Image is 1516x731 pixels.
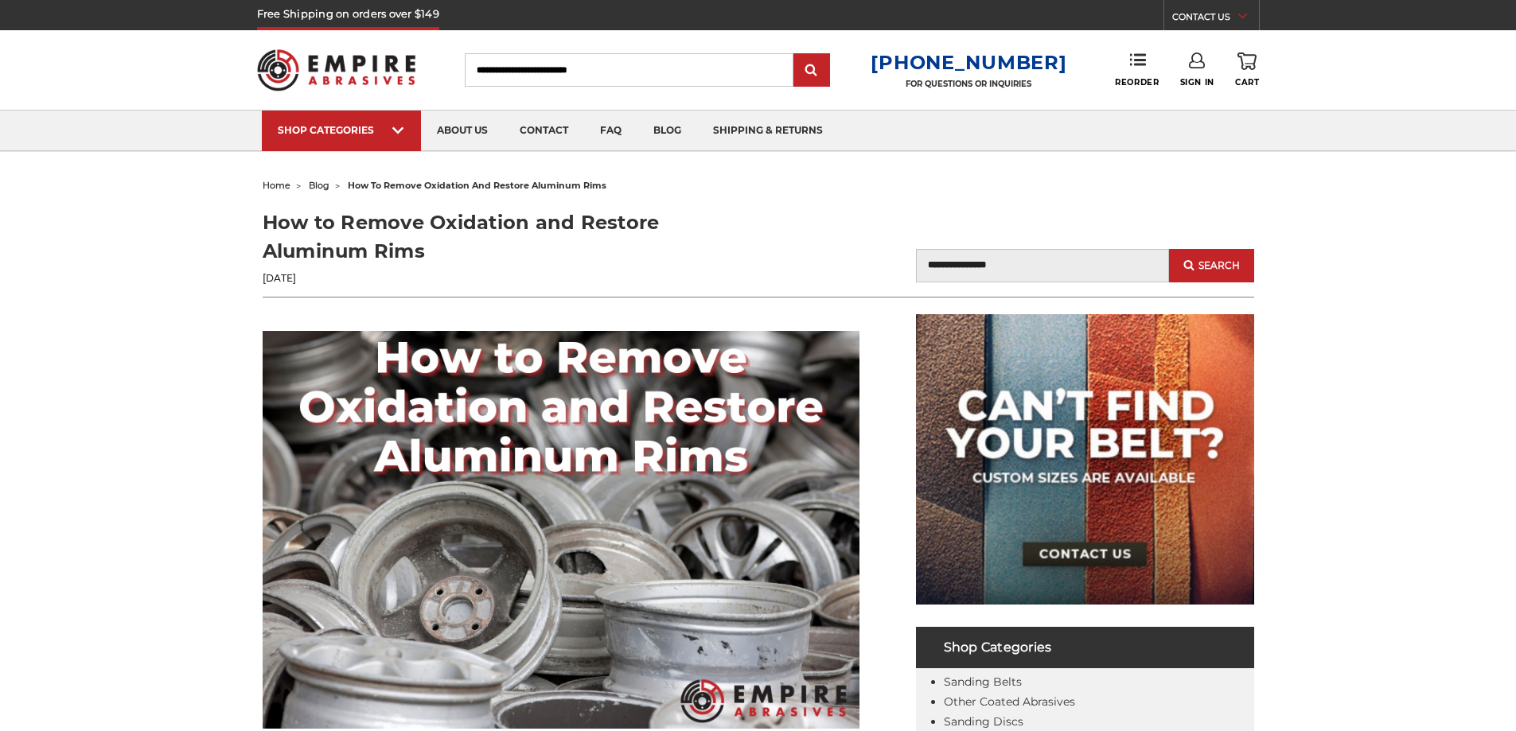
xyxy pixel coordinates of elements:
a: Sanding Belts [944,675,1022,689]
span: Sign In [1180,77,1214,87]
p: FOR QUESTIONS OR INQUIRIES [871,79,1066,89]
input: Submit [796,55,828,87]
img: Empire Abrasives [257,39,416,101]
h4: Shop Categories [916,627,1254,668]
a: CONTACT US [1172,8,1259,30]
span: Cart [1235,77,1259,87]
a: Sanding Discs [944,714,1023,729]
a: faq [584,111,637,151]
a: [PHONE_NUMBER] [871,51,1066,74]
button: Search [1169,249,1253,282]
div: SHOP CATEGORIES [278,124,405,136]
a: home [263,180,290,191]
img: promo banner for custom belts. [916,314,1254,605]
p: [DATE] [263,271,758,286]
a: Cart [1235,52,1259,87]
span: Search [1198,260,1240,271]
a: shipping & returns [697,111,839,151]
h1: How to Remove Oxidation and Restore Aluminum Rims [263,208,758,266]
img: How to Remove Oxidation and Restore Aluminum Rims [263,331,859,729]
span: Reorder [1115,77,1159,87]
a: about us [421,111,504,151]
a: Other Coated Abrasives [944,694,1075,709]
a: Reorder [1115,52,1159,87]
a: blog [637,111,697,151]
span: how to remove oxidation and restore aluminum rims [348,180,606,191]
a: contact [504,111,584,151]
a: blog [309,180,329,191]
